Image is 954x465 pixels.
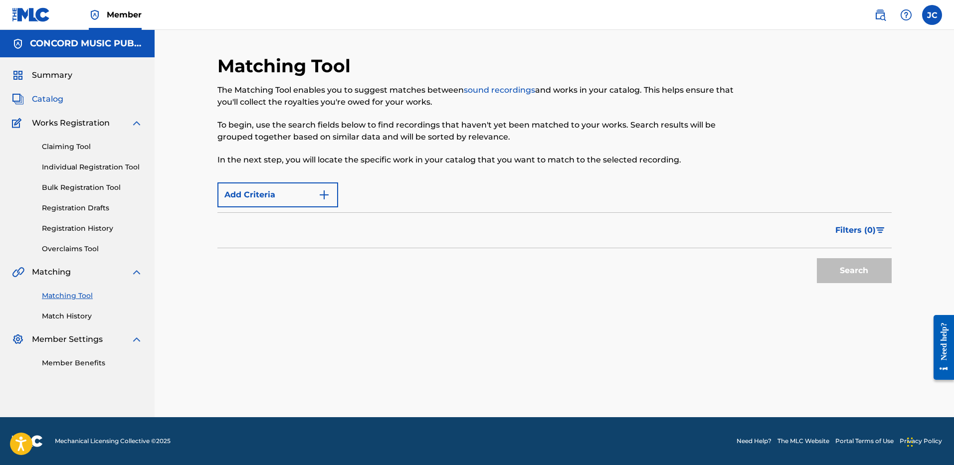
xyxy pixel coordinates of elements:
p: The Matching Tool enables you to suggest matches between and works in your catalog. This helps en... [217,84,737,108]
a: Need Help? [737,437,771,446]
span: Member Settings [32,333,103,345]
img: Works Registration [12,117,25,129]
a: Public Search [870,5,890,25]
a: Member Benefits [42,358,143,368]
a: Overclaims Tool [42,244,143,254]
img: help [900,9,912,21]
img: expand [131,333,143,345]
iframe: Resource Center [926,308,954,388]
img: search [874,9,886,21]
img: expand [131,266,143,278]
img: Matching [12,266,24,278]
a: Bulk Registration Tool [42,182,143,193]
img: MLC Logo [12,7,50,22]
img: logo [12,435,43,447]
span: Filters ( 0 ) [835,224,876,236]
form: Search Form [217,177,892,288]
iframe: Chat Widget [904,417,954,465]
span: Mechanical Licensing Collective © 2025 [55,437,171,446]
a: CatalogCatalog [12,93,63,105]
a: Match History [42,311,143,321]
div: Help [896,5,916,25]
span: Matching [32,266,71,278]
div: User Menu [922,5,942,25]
img: Catalog [12,93,24,105]
a: The MLC Website [777,437,829,446]
div: Drag [907,427,913,457]
img: Top Rightsholder [89,9,101,21]
a: SummarySummary [12,69,72,81]
a: Claiming Tool [42,142,143,152]
a: Registration History [42,223,143,234]
button: Filters (0) [829,218,892,243]
a: Individual Registration Tool [42,162,143,172]
img: 9d2ae6d4665cec9f34b9.svg [318,189,330,201]
a: Privacy Policy [900,437,942,446]
span: Catalog [32,93,63,105]
a: Registration Drafts [42,203,143,213]
span: Works Registration [32,117,110,129]
span: Summary [32,69,72,81]
a: Portal Terms of Use [835,437,894,446]
h5: CONCORD MUSIC PUBLISHING LLC [30,38,143,49]
span: Member [107,9,142,20]
img: Member Settings [12,333,24,345]
p: In the next step, you will locate the specific work in your catalog that you want to match to the... [217,154,737,166]
img: filter [876,227,885,233]
img: Accounts [12,38,24,50]
h2: Matching Tool [217,55,356,77]
img: expand [131,117,143,129]
button: Add Criteria [217,182,338,207]
img: Summary [12,69,24,81]
a: Matching Tool [42,291,143,301]
p: To begin, use the search fields below to find recordings that haven't yet been matched to your wo... [217,119,737,143]
a: sound recordings [464,85,535,95]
